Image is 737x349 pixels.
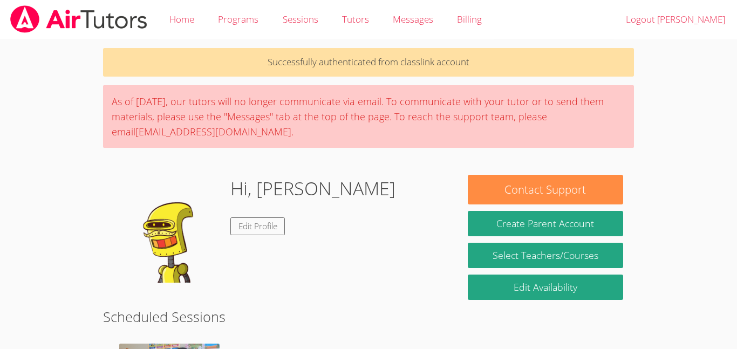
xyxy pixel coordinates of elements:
[468,211,623,236] button: Create Parent Account
[103,306,634,327] h2: Scheduled Sessions
[9,5,148,33] img: airtutors_banner-c4298cdbf04f3fff15de1276eac7730deb9818008684d7c2e4769d2f7ddbe033.png
[468,275,623,300] a: Edit Availability
[114,175,222,283] img: default.png
[230,175,395,202] h1: Hi, [PERSON_NAME]
[393,13,433,25] span: Messages
[103,48,634,77] p: Successfully authenticated from classlink account
[230,217,285,235] a: Edit Profile
[468,243,623,268] a: Select Teachers/Courses
[468,175,623,204] button: Contact Support
[103,85,634,148] div: As of [DATE], our tutors will no longer communicate via email. To communicate with your tutor or ...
